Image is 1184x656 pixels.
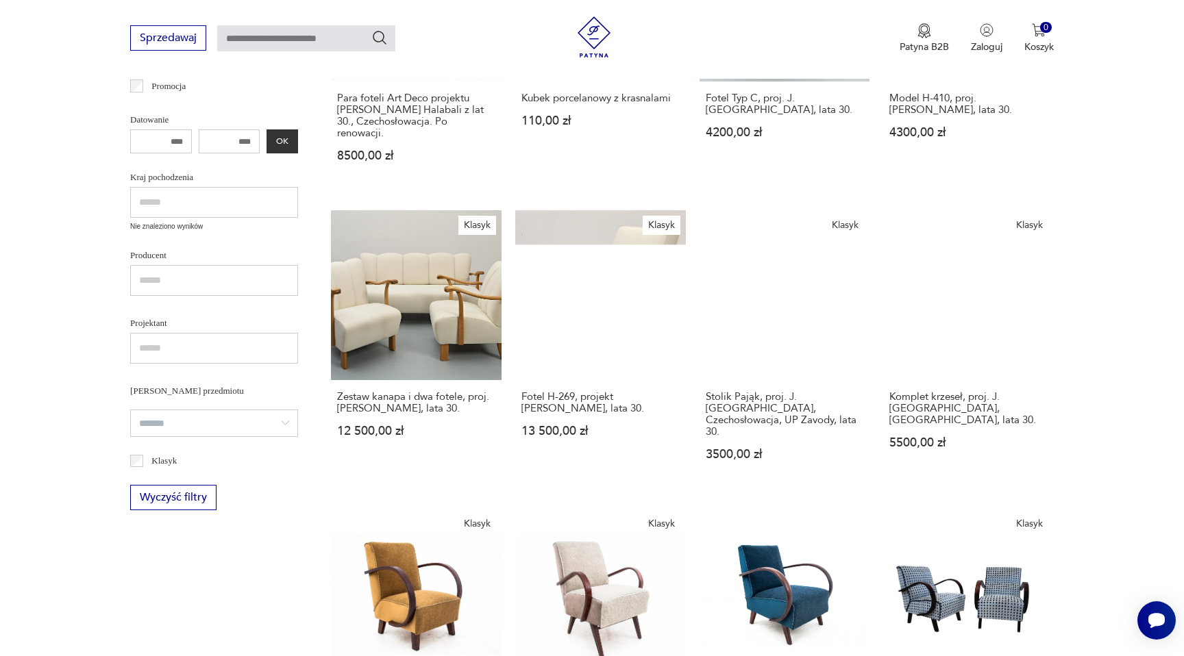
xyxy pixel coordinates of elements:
p: Promocja [151,79,186,94]
p: 110,00 zł [521,115,680,127]
p: Koszyk [1024,40,1054,53]
button: Zaloguj [971,23,1002,53]
h3: Komplet krzeseł, proj. J. [GEOGRAPHIC_DATA], [GEOGRAPHIC_DATA], lata 30. [889,391,1048,426]
h3: Fotel H-269, projekt [PERSON_NAME], lata 30. [521,391,680,414]
button: Szukaj [371,29,388,46]
button: Wyczyść filtry [130,485,217,510]
a: KlasykKomplet krzeseł, proj. J. Halabala, Czechosłowacja, lata 30.Komplet krzeseł, proj. J. [GEOG... [883,210,1054,488]
a: KlasykFotel H-269, projekt Jindrich Halabala, lata 30.Fotel H-269, projekt [PERSON_NAME], lata 30... [515,210,686,488]
p: 8500,00 zł [337,150,495,162]
p: Producent [130,248,298,263]
p: 12 500,00 zł [337,425,495,437]
a: Ikona medaluPatyna B2B [900,23,949,53]
p: Patyna B2B [900,40,949,53]
img: Ikona medalu [917,23,931,38]
p: 13 500,00 zł [521,425,680,437]
a: KlasykStolik Pająk, proj. J. Halabala, Czechosłowacja, UP Zavody, lata 30.Stolik Pająk, proj. J. ... [700,210,870,488]
button: 0Koszyk [1024,23,1054,53]
p: Projektant [130,316,298,331]
h3: Stolik Pająk, proj. J. [GEOGRAPHIC_DATA], Czechosłowacja, UP Zavody, lata 30. [706,391,864,438]
img: Patyna - sklep z meblami i dekoracjami vintage [573,16,615,58]
p: Nie znaleziono wyników [130,221,298,232]
p: 4200,00 zł [706,127,864,138]
button: Sprzedawaj [130,25,206,51]
button: Patyna B2B [900,23,949,53]
img: Ikonka użytkownika [980,23,994,37]
p: 3500,00 zł [706,449,864,460]
p: Datowanie [130,112,298,127]
p: 5500,00 zł [889,437,1048,449]
iframe: Smartsupp widget button [1137,601,1176,640]
p: Kraj pochodzenia [130,170,298,185]
div: 0 [1040,22,1052,34]
a: KlasykZestaw kanapa i dwa fotele, proj. Jindrich Halabala, lata 30.Zestaw kanapa i dwa fotele, pr... [331,210,502,488]
a: Sprzedawaj [130,34,206,44]
button: OK [267,129,298,153]
p: Zaloguj [971,40,1002,53]
img: Ikona koszyka [1032,23,1046,37]
p: [PERSON_NAME] przedmiotu [130,383,298,399]
p: 4300,00 zł [889,127,1048,138]
h3: Fotel Typ C, proj. J. [GEOGRAPHIC_DATA], lata 30. [706,92,864,116]
h3: Model H-410, proj. [PERSON_NAME], lata 30. [889,92,1048,116]
h3: Kubek porcelanowy z krasnalami [521,92,680,104]
h3: Zestaw kanapa i dwa fotele, proj. [PERSON_NAME], lata 30. [337,391,495,414]
h3: Para foteli Art Deco projektu [PERSON_NAME] Halabali z lat 30., Czechosłowacja. Po renowacji. [337,92,495,139]
p: Klasyk [151,453,177,468]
